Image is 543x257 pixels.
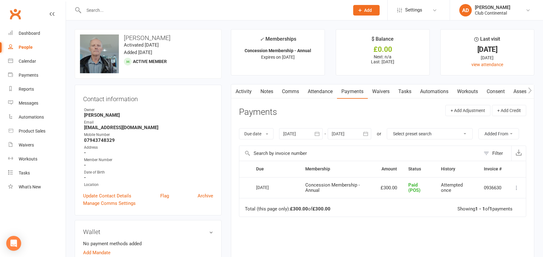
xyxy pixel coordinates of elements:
div: Total (this page only): of [245,206,330,212]
a: Product Sales [8,124,66,138]
div: Product Sales [19,128,45,133]
span: Settings [405,3,422,17]
a: Waivers [368,84,394,99]
div: [DATE] [446,54,528,61]
a: Payments [337,84,368,99]
a: Tasks [394,84,416,99]
div: Waivers [19,142,34,147]
strong: 1 - 1 [475,206,485,212]
a: Automations [416,84,453,99]
p: Next: n/a Last: [DATE] [342,54,424,64]
span: Concession Membership - Annual [305,182,360,193]
div: or [377,130,381,138]
a: Reports [8,82,66,96]
a: Flag [160,192,169,200]
a: People [8,40,66,54]
div: Payments [19,73,38,78]
div: Owner [84,107,213,113]
time: Activated [DATE] [124,42,159,48]
strong: - [84,150,213,156]
div: [DATE] [256,183,285,192]
strong: £300.00 [312,206,330,212]
button: Add [353,5,380,16]
a: Add Mandate [83,249,110,256]
div: Mobile Number [84,132,213,138]
strong: Concession Membership - Annual [245,48,311,53]
div: Address [84,145,213,151]
div: Club Continental [475,10,510,16]
a: Archive [198,192,213,200]
div: [PERSON_NAME] [475,5,510,10]
a: Workouts [453,84,482,99]
strong: - [84,162,213,168]
a: Payments [8,68,66,82]
a: Attendance [303,84,337,99]
th: Invoice # [478,161,507,177]
div: $ Balance [372,35,394,46]
div: Memberships [260,35,296,47]
li: No payment methods added [83,240,213,247]
strong: [PERSON_NAME] [84,112,213,118]
td: £300.00 [375,177,403,198]
a: Update Contact Details [83,192,131,200]
div: Reports [19,87,34,92]
div: What's New [19,184,41,189]
h3: [PERSON_NAME] [80,34,216,41]
a: Automations [8,110,66,124]
a: Waivers [8,138,66,152]
div: Member Number [84,157,213,163]
img: image1664551183.png [80,34,119,73]
th: Membership [300,161,375,177]
time: Added [DATE] [124,50,152,55]
strong: 07943748329 [84,138,213,143]
button: Due date [239,128,274,139]
div: People [19,45,33,50]
td: 0936630 [478,177,507,198]
div: [DATE] [446,46,528,53]
input: Search by invoice number [239,146,480,161]
th: History [435,161,478,177]
span: Paid (POS) [408,182,420,193]
a: Tasks [8,166,66,180]
strong: [EMAIL_ADDRESS][DOMAIN_NAME] [84,125,213,130]
div: Last visit [474,35,500,46]
span: Expires on [DATE] [261,55,295,60]
a: view attendance [471,62,503,67]
div: Calendar [19,59,36,64]
span: Active member [133,59,167,64]
div: Date of Birth [84,169,213,175]
i: ✓ [260,36,264,42]
div: Location [84,182,213,188]
div: Email [84,119,213,125]
a: What's New [8,180,66,194]
div: Dashboard [19,31,40,36]
th: Due [250,161,300,177]
a: Messages [8,96,66,110]
div: Filter [492,150,503,157]
a: Workouts [8,152,66,166]
button: + Add Adjustment [445,105,490,116]
div: AD [459,4,472,16]
a: Notes [256,84,278,99]
a: Consent [482,84,509,99]
h3: Payments [239,107,277,117]
button: + Add Credit [492,105,526,116]
a: Dashboard [8,26,66,40]
a: Comms [278,84,303,99]
h3: Wallet [83,228,213,235]
input: Search... [82,6,345,15]
a: Manage Comms Settings [83,200,136,207]
a: Calendar [8,54,66,68]
div: Workouts [19,156,37,161]
th: Status [403,161,435,177]
div: Open Intercom Messenger [6,236,21,251]
th: Amount [375,161,403,177]
strong: 1 [489,206,492,212]
span: Attempted once [441,182,463,193]
h3: Contact information [83,93,213,102]
button: Filter [480,146,511,161]
a: Activity [231,84,256,99]
button: Added From [478,128,519,139]
div: Tasks [19,170,30,175]
strong: £300.00 [290,206,308,212]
